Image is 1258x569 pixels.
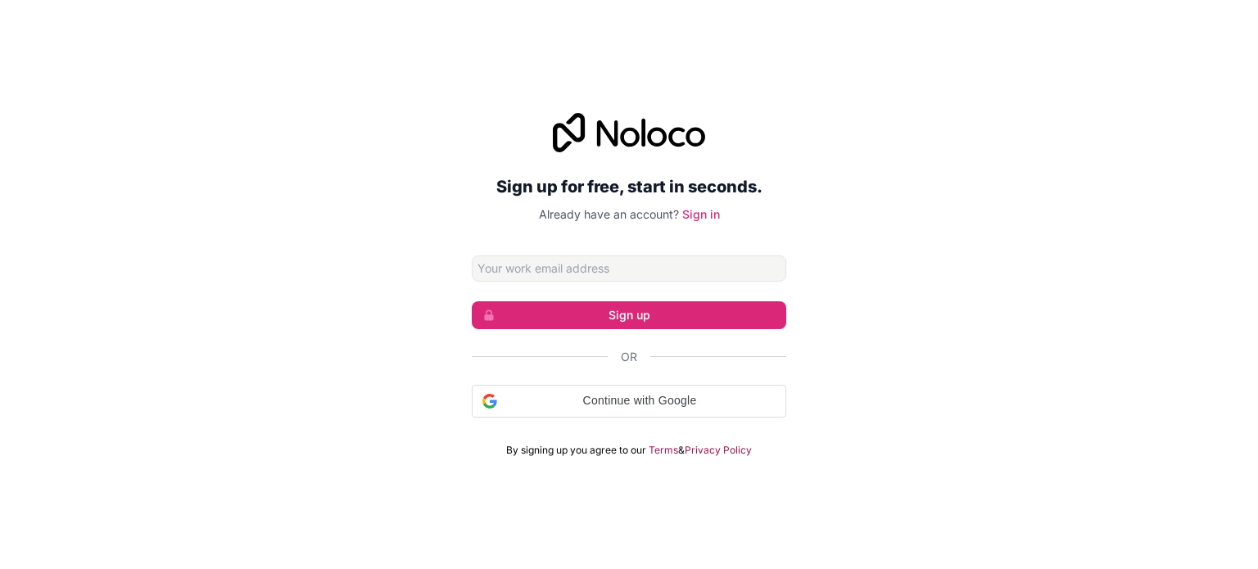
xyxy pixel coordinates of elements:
[472,385,786,418] div: Continue with Google
[621,349,637,365] span: Or
[678,444,685,457] span: &
[506,444,646,457] span: By signing up you agree to our
[472,172,786,201] h2: Sign up for free, start in seconds.
[472,255,786,282] input: Email address
[682,207,720,221] a: Sign in
[472,301,786,329] button: Sign up
[685,444,752,457] a: Privacy Policy
[504,392,776,409] span: Continue with Google
[649,444,678,457] a: Terms
[539,207,679,221] span: Already have an account?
